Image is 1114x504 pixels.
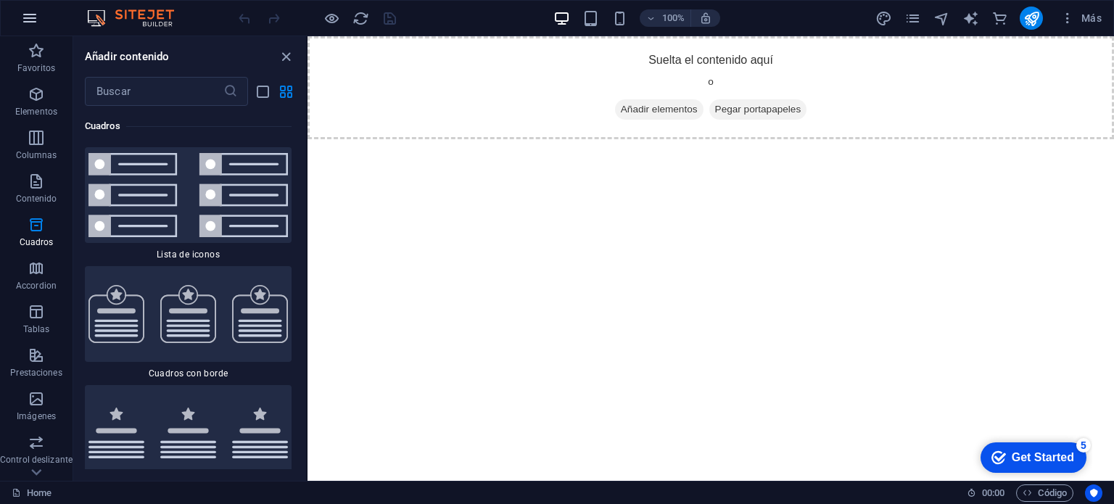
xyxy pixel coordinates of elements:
[15,106,57,117] p: Elementos
[323,9,340,27] button: Haz clic para salir del modo de previsualización y seguir editando
[85,48,169,65] h6: Añadir contenido
[402,63,500,83] span: Pegar portapapeles
[85,77,223,106] input: Buscar
[23,323,50,335] p: Tablas
[640,9,691,27] button: 100%
[661,9,685,27] h6: 100%
[17,410,56,422] p: Imágenes
[85,249,292,260] span: Lista de iconos
[933,9,950,27] button: navigator
[904,9,921,27] button: pages
[962,9,979,27] button: text_generator
[16,280,57,292] p: Accordion
[254,83,271,100] button: list-view
[88,285,288,343] img: boxes-bordered.svg
[875,10,892,27] i: Diseño (Ctrl+Alt+Y)
[308,63,396,83] span: Añadir elementos
[352,9,369,27] button: reload
[85,266,292,379] div: Cuadros con borde
[992,487,994,498] span: :
[85,368,292,379] span: Cuadros con borde
[967,484,1005,502] h6: Tiempo de la sesión
[1055,7,1107,30] button: Más
[933,10,950,27] i: Navegador
[1016,484,1073,502] button: Código
[699,12,712,25] i: Al redimensionar, ajustar el nivel de zoom automáticamente para ajustarse al dispositivo elegido.
[1060,11,1102,25] span: Más
[20,236,54,248] p: Cuadros
[12,484,51,502] a: Haz clic para cancelar la selección y doble clic para abrir páginas
[12,7,117,38] div: Get Started 5 items remaining, 0% complete
[277,48,294,65] button: close panel
[10,367,62,379] p: Prestaciones
[107,3,122,17] div: 5
[88,153,288,237] img: Group16.svg
[1085,484,1102,502] button: Usercentrics
[991,10,1008,27] i: Comercio
[982,484,1004,502] span: 00 00
[16,193,57,205] p: Contenido
[16,149,57,161] p: Columnas
[875,9,892,27] button: design
[991,9,1008,27] button: commerce
[43,16,105,29] div: Get Started
[962,10,979,27] i: AI Writer
[85,147,292,260] div: Lista de iconos
[88,408,288,458] img: boxes.svg
[85,117,292,135] h6: Cuadros
[1020,7,1043,30] button: publish
[1023,484,1067,502] span: Código
[352,10,369,27] i: Volver a cargar página
[1023,10,1040,27] i: Publicar
[17,62,55,74] p: Favoritos
[277,83,294,100] button: grid-view
[83,9,192,27] img: Editor Logo
[904,10,921,27] i: Páginas (Ctrl+Alt+S)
